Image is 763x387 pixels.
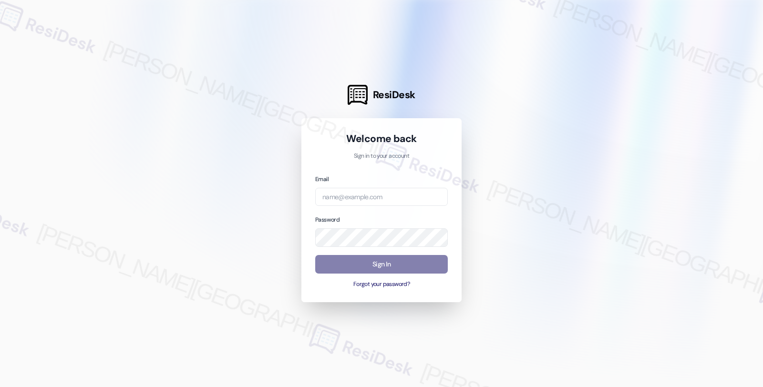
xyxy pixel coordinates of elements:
[315,280,448,289] button: Forgot your password?
[315,132,448,145] h1: Welcome back
[373,88,415,102] span: ResiDesk
[348,85,368,105] img: ResiDesk Logo
[315,175,329,183] label: Email
[315,188,448,206] input: name@example.com
[315,255,448,274] button: Sign In
[315,152,448,161] p: Sign in to your account
[315,216,340,224] label: Password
